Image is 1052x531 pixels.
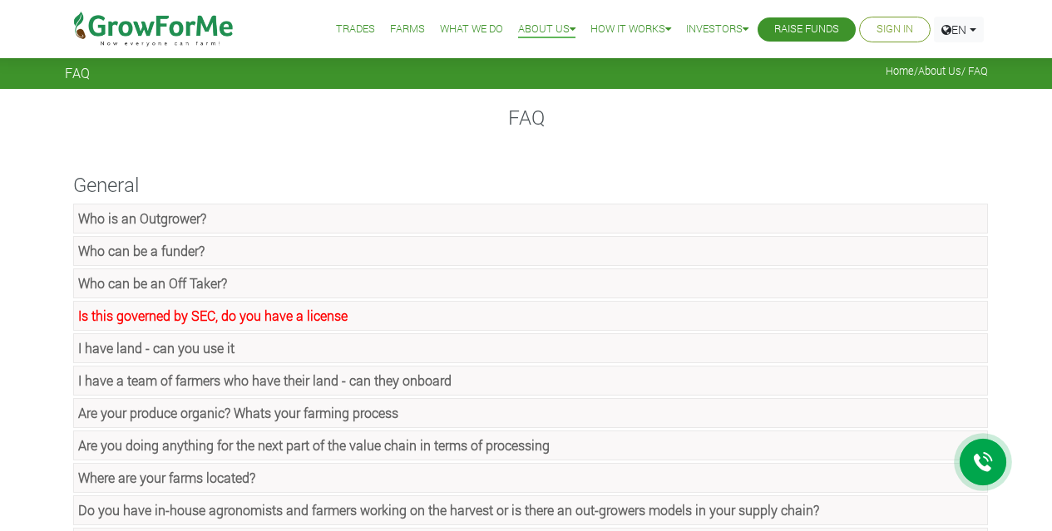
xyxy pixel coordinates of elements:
a: Is this governed by SEC, do you have a license [73,301,988,331]
strong: Is this governed by SEC, do you have a license [78,307,348,324]
a: Raise Funds [774,21,839,38]
h4: General [65,173,988,197]
strong: Who can be a funder? [78,242,205,259]
a: I have a team of farmers who have their land - can they onboard [73,366,988,396]
a: Investors [686,21,748,38]
strong: Do you have in-house agronomists and farmers working on the harvest or is there an out-growers mo... [78,501,819,519]
strong: I have land - can you use it [78,339,235,356]
strong: Are you doing anything for the next part of the value chain in terms of processing [78,436,550,454]
a: Who can be an Off Taker? [73,268,988,298]
a: I have land - can you use it [73,333,988,363]
span: FAQ [65,65,90,81]
a: Where are your farms located? [73,463,988,493]
a: How it Works [590,21,671,38]
strong: Who can be an Off Taker? [78,274,227,292]
strong: Where are your farms located? [78,469,255,486]
a: What We Do [440,21,503,38]
a: About Us [918,64,961,77]
a: Sign In [877,21,913,38]
strong: Who is an Outgrower? [78,209,206,227]
a: Home [886,64,914,77]
a: About Us [518,21,575,38]
span: / / FAQ [886,65,988,77]
a: Who is an Outgrower? [73,204,988,234]
a: EN [934,17,984,42]
a: Are you doing anything for the next part of the value chain in terms of processing [73,430,988,460]
a: Do you have in-house agronomists and farmers working on the harvest or is there an out-growers mo... [73,495,988,525]
a: Trades [336,21,375,38]
a: Farms [390,21,425,38]
a: Who can be a funder? [73,236,988,266]
strong: I have a team of farmers who have their land - can they onboard [78,371,452,389]
strong: Are your produce organic? Whats your farming process [78,404,398,421]
h4: FAQ [65,106,988,130]
a: Are your produce organic? Whats your farming process [73,398,988,428]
